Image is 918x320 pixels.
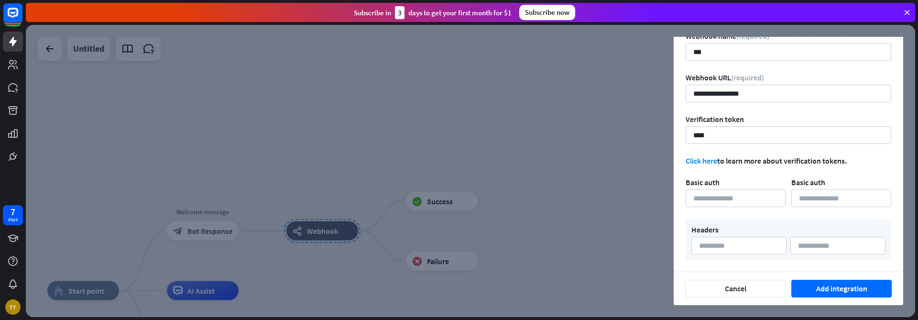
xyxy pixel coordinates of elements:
span: Headers [691,225,719,234]
div: 3 [395,6,404,19]
span: to learn more about verification tokens. [686,156,847,166]
div: Subscribe now [519,5,575,20]
div: Subscribe in days to get your first month for $1 [354,6,512,19]
span: (required) [731,73,764,82]
div: 7 [11,208,15,216]
button: Open LiveChat chat widget [8,4,36,33]
div: days [8,216,18,223]
span: Basic auth [686,177,720,187]
div: TT [5,299,21,315]
span: Webhook URL [686,73,764,82]
a: Click here [686,156,717,166]
a: 7 days [3,205,23,225]
button: Cancel [685,280,786,298]
button: Add integration [791,280,892,298]
span: Basic auth [791,177,825,187]
span: Verification token [686,114,744,124]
